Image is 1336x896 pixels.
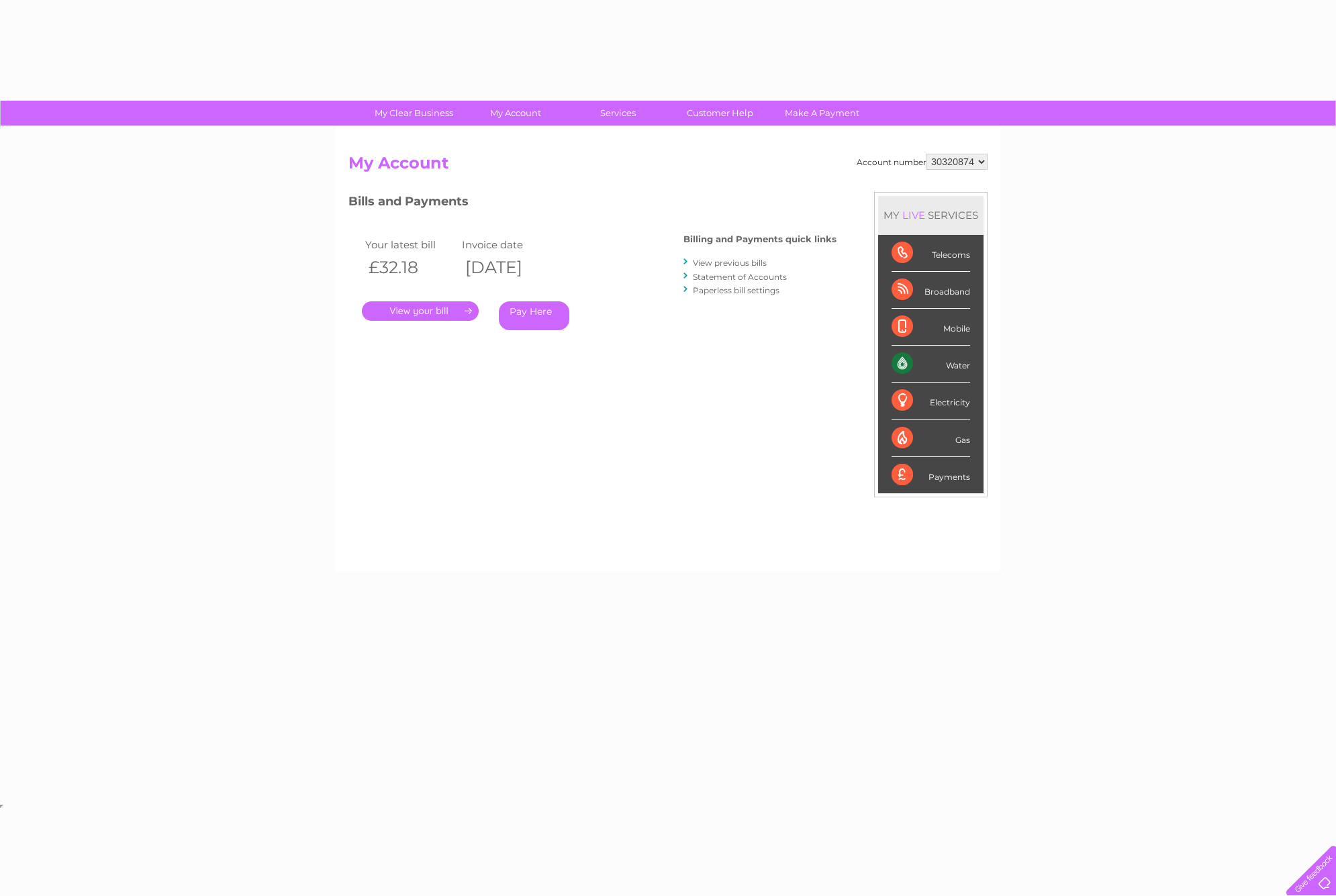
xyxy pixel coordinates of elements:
a: Paperless bill settings [693,285,779,295]
a: My Account [461,101,571,126]
th: £32.18 [362,254,459,281]
div: Mobile [892,309,970,346]
td: Invoice date [459,236,555,254]
div: Account number [857,154,988,170]
a: Customer Help [665,101,775,126]
a: View previous bills [693,258,767,268]
div: Gas [892,420,970,457]
a: . [362,301,479,321]
td: Your latest bill [362,236,459,254]
a: Make A Payment [767,101,877,126]
h3: Bills and Payments [348,192,837,215]
a: Services [563,101,673,126]
div: Payments [892,457,970,493]
div: Water [892,346,970,383]
div: LIVE [900,209,928,221]
h2: My Account [348,154,988,179]
th: [DATE] [459,254,555,281]
a: My Clear Business [359,101,469,126]
div: Broadband [892,272,970,309]
div: Telecoms [892,235,970,272]
div: MY SERVICES [878,196,984,234]
a: Statement of Accounts [693,272,787,282]
a: Pay Here [499,301,569,330]
h4: Billing and Payments quick links [683,234,837,244]
div: Electricity [892,383,970,419]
